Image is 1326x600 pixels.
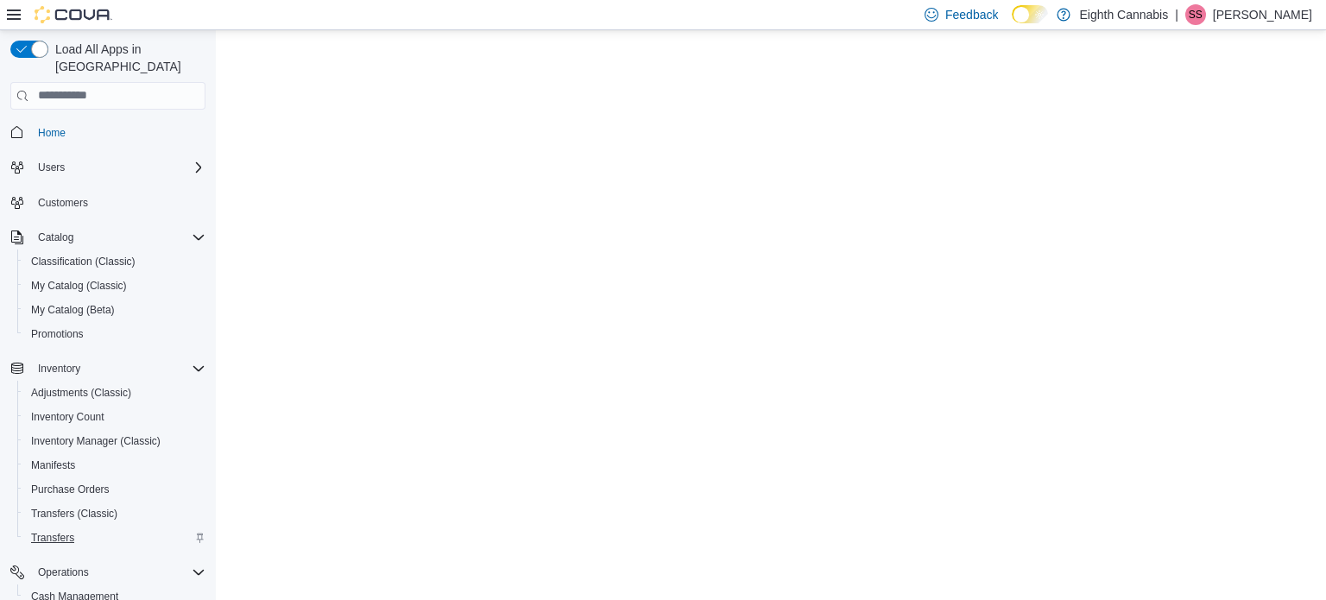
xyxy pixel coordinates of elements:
span: Promotions [24,324,205,344]
button: Promotions [17,322,212,346]
span: Purchase Orders [24,479,205,500]
button: Inventory [3,357,212,381]
p: Eighth Cannabis [1079,4,1168,25]
img: Cova [35,6,112,23]
span: Adjustments (Classic) [31,386,131,400]
span: Dark Mode [1012,23,1013,24]
button: Catalog [3,225,212,249]
button: Adjustments (Classic) [17,381,212,405]
button: Manifests [17,453,212,477]
a: My Catalog (Classic) [24,275,134,296]
span: Users [31,157,205,178]
span: Classification (Classic) [31,255,136,268]
button: Users [31,157,72,178]
span: Operations [38,565,89,579]
span: My Catalog (Beta) [24,300,205,320]
span: Manifests [24,455,205,476]
span: Inventory [31,358,205,379]
button: Classification (Classic) [17,249,212,274]
button: Catalog [31,227,80,248]
button: Customers [3,190,212,215]
button: Operations [3,560,212,584]
a: Inventory Count [24,407,111,427]
span: Inventory Manager (Classic) [24,431,205,452]
span: SS [1189,4,1203,25]
span: Transfers (Classic) [24,503,205,524]
a: Adjustments (Classic) [24,382,138,403]
span: Classification (Classic) [24,251,205,272]
span: Inventory Manager (Classic) [31,434,161,448]
button: Transfers [17,526,212,550]
span: My Catalog (Beta) [31,303,115,317]
span: Manifests [31,458,75,472]
p: [PERSON_NAME] [1213,4,1312,25]
span: Load All Apps in [GEOGRAPHIC_DATA] [48,41,205,75]
a: Transfers [24,527,81,548]
span: Customers [38,196,88,210]
span: Home [38,126,66,140]
span: Users [38,161,65,174]
span: Adjustments (Classic) [24,382,205,403]
button: Inventory [31,358,87,379]
a: Promotions [24,324,91,344]
a: Manifests [24,455,82,476]
button: Purchase Orders [17,477,212,502]
button: Home [3,120,212,145]
span: Inventory Count [31,410,104,424]
span: Purchase Orders [31,483,110,496]
button: Operations [31,562,96,583]
span: Operations [31,562,205,583]
a: Transfers (Classic) [24,503,124,524]
button: My Catalog (Classic) [17,274,212,298]
span: Transfers [31,531,74,545]
span: Catalog [31,227,205,248]
span: Inventory Count [24,407,205,427]
span: Transfers [24,527,205,548]
span: Customers [31,192,205,213]
span: Feedback [945,6,998,23]
p: | [1175,4,1178,25]
div: Shari Smiley [1185,4,1206,25]
button: Inventory Manager (Classic) [17,429,212,453]
button: My Catalog (Beta) [17,298,212,322]
a: Classification (Classic) [24,251,142,272]
a: My Catalog (Beta) [24,300,122,320]
span: My Catalog (Classic) [31,279,127,293]
span: Transfers (Classic) [31,507,117,521]
span: Inventory [38,362,80,376]
input: Dark Mode [1012,5,1048,23]
a: Home [31,123,73,143]
span: Promotions [31,327,84,341]
button: Inventory Count [17,405,212,429]
a: Inventory Manager (Classic) [24,431,167,452]
button: Transfers (Classic) [17,502,212,526]
span: My Catalog (Classic) [24,275,205,296]
span: Home [31,122,205,143]
button: Users [3,155,212,180]
span: Catalog [38,231,73,244]
a: Purchase Orders [24,479,117,500]
a: Customers [31,193,95,213]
